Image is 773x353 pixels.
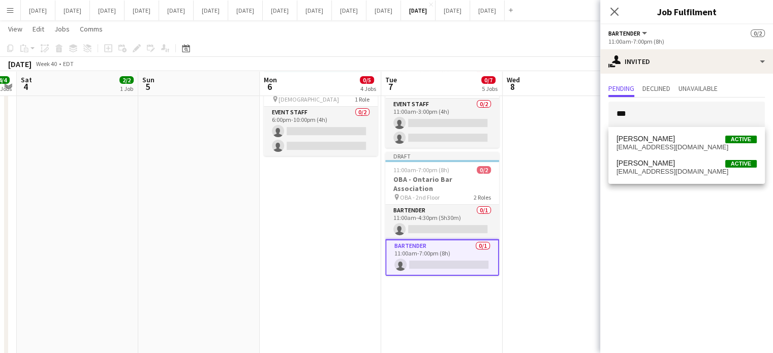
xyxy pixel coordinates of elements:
[436,1,470,20] button: [DATE]
[80,24,103,34] span: Comms
[228,1,263,20] button: [DATE]
[21,1,55,20] button: [DATE]
[616,143,757,151] span: janainabavuti@hotmail.com
[393,166,449,174] span: 11:00am-7:00pm (8h)
[34,60,59,68] span: Week 40
[194,1,228,20] button: [DATE]
[751,29,765,37] span: 0/2
[385,205,499,239] app-card-role: Bartender0/111:00am-4:30pm (5h30m)
[366,1,401,20] button: [DATE]
[142,75,154,84] span: Sun
[725,136,757,143] span: Active
[19,81,32,92] span: 4
[725,160,757,168] span: Active
[55,1,90,20] button: [DATE]
[264,107,378,156] app-card-role: Event Staff0/26:00pm-10:00pm (4h)
[159,1,194,20] button: [DATE]
[4,22,26,36] a: View
[263,1,297,20] button: [DATE]
[90,1,125,20] button: [DATE]
[385,75,397,84] span: Tue
[332,1,366,20] button: [DATE]
[385,99,499,148] app-card-role: Event Staff0/211:00am-3:00pm (4h)
[8,24,22,34] span: View
[642,85,670,92] span: Declined
[401,1,436,20] button: [DATE]
[21,75,32,84] span: Sat
[474,194,491,201] span: 2 Roles
[385,152,499,160] div: Draft
[616,168,757,176] span: janmaramara@hotmail.com
[8,59,32,69] div: [DATE]
[63,60,74,68] div: EDT
[141,81,154,92] span: 5
[400,194,440,201] span: OBA - 2nd Floor
[600,5,773,18] h3: Job Fulfilment
[505,81,520,92] span: 8
[28,22,48,36] a: Edit
[482,85,498,92] div: 5 Jobs
[297,1,332,20] button: [DATE]
[600,49,773,74] div: Invited
[360,76,374,84] span: 0/5
[678,85,718,92] span: Unavailable
[33,24,44,34] span: Edit
[264,75,277,84] span: Mon
[470,1,505,20] button: [DATE]
[120,85,133,92] div: 1 Job
[616,135,675,143] span: Janaina Bavuti
[279,95,339,103] span: [DEMOGRAPHIC_DATA]
[384,81,397,92] span: 7
[608,29,640,37] span: Bartender
[385,175,499,193] h3: OBA - Ontario Bar Association
[355,95,369,103] span: 1 Role
[608,29,648,37] button: Bartender
[600,135,773,152] p: Click on text input to invite a crew
[507,75,520,84] span: Wed
[119,76,134,84] span: 2/2
[76,22,107,36] a: Comms
[50,22,74,36] a: Jobs
[385,63,499,148] app-job-card: 11:00am-3:00pm (4h)0/2[DEMOGRAPHIC_DATA] [DEMOGRAPHIC_DATA]1 RoleEvent Staff0/211:00am-3:00pm (4h)
[264,63,378,156] app-job-card: Draft6:00pm-10:00pm (4h)0/2[DEMOGRAPHIC_DATA] [DEMOGRAPHIC_DATA]1 RoleEvent Staff0/26:00pm-10:00p...
[385,152,499,276] app-job-card: Draft11:00am-7:00pm (8h)0/2OBA - Ontario Bar Association OBA - 2nd Floor2 RolesBartender0/111:00a...
[54,24,70,34] span: Jobs
[477,166,491,174] span: 0/2
[360,85,376,92] div: 4 Jobs
[481,76,496,84] span: 0/7
[608,38,765,45] div: 11:00am-7:00pm (8h)
[616,159,675,168] span: Jan Mara
[608,85,634,92] span: Pending
[385,239,499,276] app-card-role: Bartender0/111:00am-7:00pm (8h)
[125,1,159,20] button: [DATE]
[262,81,277,92] span: 6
